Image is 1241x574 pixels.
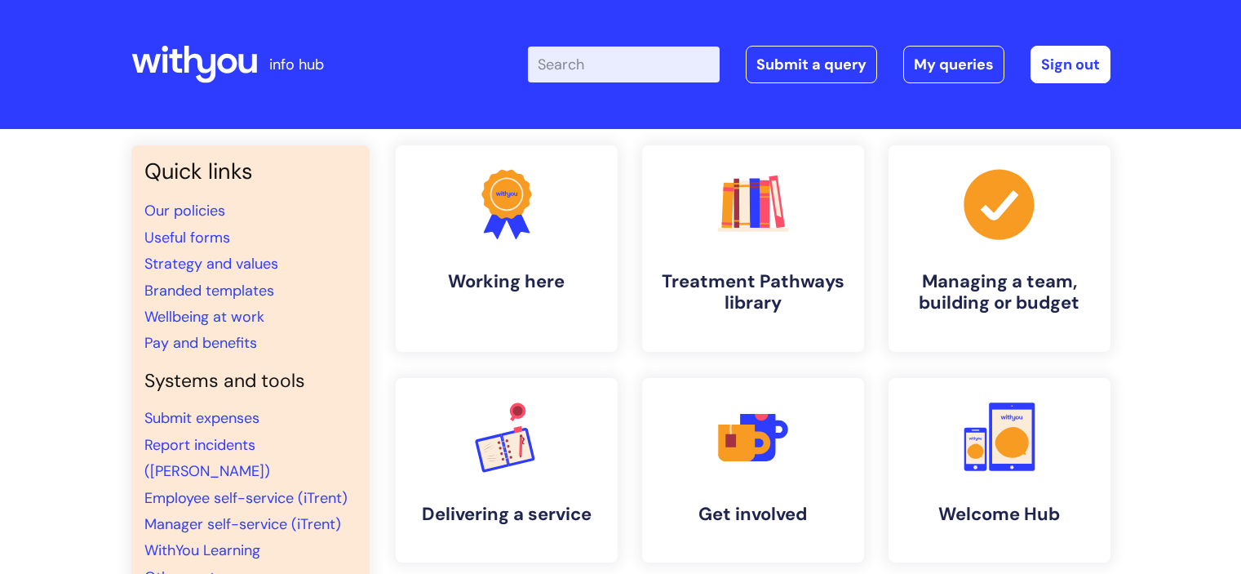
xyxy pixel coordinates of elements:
[144,307,264,327] a: Wellbeing at work
[144,254,278,274] a: Strategy and values
[144,281,274,300] a: Branded templates
[409,504,605,525] h4: Delivering a service
[144,488,348,508] a: Employee self-service (iTrent)
[889,378,1110,563] a: Welcome Hub
[144,435,270,481] a: Report incidents ([PERSON_NAME])
[642,378,864,563] a: Get involved
[144,514,341,534] a: Manager self-service (iTrent)
[655,271,851,314] h4: Treatment Pathways library
[902,271,1097,314] h4: Managing a team, building or budget
[889,145,1110,352] a: Managing a team, building or budget
[655,504,851,525] h4: Get involved
[396,145,618,352] a: Working here
[902,504,1097,525] h4: Welcome Hub
[144,408,259,428] a: Submit expenses
[144,541,260,560] a: WithYou Learning
[1030,46,1110,83] a: Sign out
[528,46,1110,83] div: | -
[642,145,864,352] a: Treatment Pathways library
[409,271,605,292] h4: Working here
[746,46,877,83] a: Submit a query
[144,201,225,220] a: Our policies
[144,158,357,185] h3: Quick links
[144,228,230,247] a: Useful forms
[269,51,324,78] p: info hub
[528,47,720,82] input: Search
[903,46,1004,83] a: My queries
[144,370,357,393] h4: Systems and tools
[144,333,257,353] a: Pay and benefits
[396,378,618,563] a: Delivering a service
